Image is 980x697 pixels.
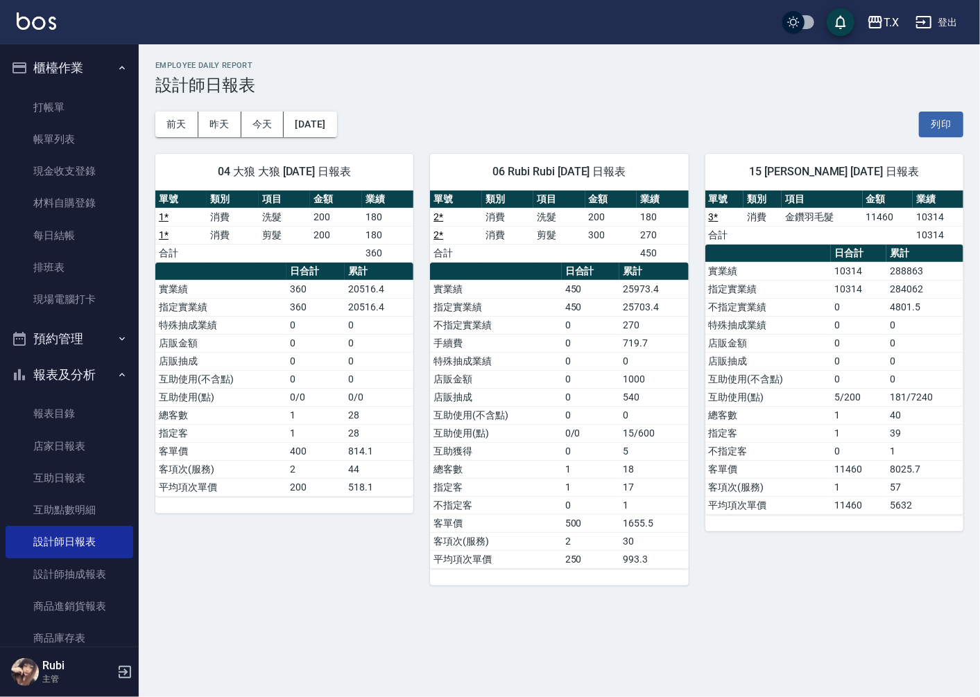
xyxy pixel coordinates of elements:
img: Logo [17,12,56,30]
td: 0 [831,334,886,352]
td: 200 [585,208,637,226]
td: 10314 [831,280,886,298]
td: 不指定客 [430,496,561,514]
td: 360 [286,280,345,298]
td: 0 [886,316,963,334]
button: 今天 [241,112,284,137]
td: 200 [310,208,361,226]
span: 06 Rubi Rubi [DATE] 日報表 [447,165,671,179]
td: 實業績 [705,262,832,280]
a: 設計師抽成報表 [6,558,133,590]
td: 0 [345,334,413,352]
td: 993.3 [619,550,688,568]
button: 預約管理 [6,321,133,357]
td: 平均項次單價 [155,478,286,496]
p: 主管 [42,673,113,685]
th: 單號 [155,191,207,209]
td: 0 [286,352,345,370]
td: 39 [886,424,963,442]
td: 10314 [913,226,963,244]
td: 814.1 [345,442,413,460]
td: 250 [562,550,620,568]
td: 1 [619,496,688,514]
a: 每日結帳 [6,220,133,252]
td: 洗髮 [259,208,310,226]
td: 0 [562,370,620,388]
th: 金額 [585,191,637,209]
th: 日合計 [831,245,886,263]
td: 20516.4 [345,280,413,298]
th: 項目 [533,191,585,209]
td: 消費 [743,208,782,226]
span: 04 大狼 大狼 [DATE] 日報表 [172,165,397,179]
button: 前天 [155,112,198,137]
td: 消費 [207,226,258,244]
td: 0 [886,334,963,352]
td: 5 [619,442,688,460]
td: 金鑽羽毛髮 [782,208,862,226]
th: 日合計 [286,263,345,281]
td: 10314 [831,262,886,280]
td: 0 [562,316,620,334]
th: 業績 [913,191,963,209]
td: 270 [619,316,688,334]
a: 帳單列表 [6,123,133,155]
td: 0 [886,370,963,388]
td: 特殊抽成業績 [705,316,832,334]
td: 44 [345,460,413,478]
td: 0 [286,334,345,352]
td: 合計 [430,244,481,262]
td: 指定客 [705,424,832,442]
td: 消費 [482,226,533,244]
td: 180 [362,226,414,244]
td: 店販金額 [430,370,561,388]
td: 284062 [886,280,963,298]
table: a dense table [705,191,963,245]
td: 28 [345,424,413,442]
span: 15 [PERSON_NAME] [DATE] 日報表 [722,165,947,179]
h5: Rubi [42,659,113,673]
a: 設計師日報表 [6,526,133,558]
a: 現金收支登錄 [6,155,133,187]
td: 店販抽成 [430,388,561,406]
td: 8025.7 [886,460,963,478]
td: 11460 [831,460,886,478]
td: 0 [562,442,620,460]
a: 互助點數明細 [6,494,133,526]
td: 2 [286,460,345,478]
td: 0 [345,352,413,370]
td: 0 [562,352,620,370]
td: 指定實業績 [705,280,832,298]
td: 450 [637,244,689,262]
td: 57 [886,478,963,496]
td: 平均項次單價 [430,550,561,568]
td: 店販抽成 [155,352,286,370]
h2: Employee Daily Report [155,61,963,70]
td: 平均項次單價 [705,496,832,514]
td: 1 [286,406,345,424]
td: 719.7 [619,334,688,352]
td: 1 [562,478,620,496]
th: 項目 [259,191,310,209]
td: 518.1 [345,478,413,496]
td: 指定實業績 [155,298,286,316]
td: 0 [562,406,620,424]
img: Person [11,658,39,686]
td: 0 [831,316,886,334]
td: 不指定實業績 [705,298,832,316]
th: 累計 [886,245,963,263]
td: 25973.4 [619,280,688,298]
button: 登出 [910,10,963,35]
td: 270 [637,226,689,244]
td: 2 [562,532,620,550]
td: 1 [831,478,886,496]
td: 288863 [886,262,963,280]
td: 剪髮 [533,226,585,244]
td: 店販金額 [155,334,286,352]
td: 540 [619,388,688,406]
td: 1 [286,424,345,442]
th: 金額 [863,191,913,209]
button: 列印 [919,112,963,137]
td: 店販抽成 [705,352,832,370]
td: 總客數 [155,406,286,424]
